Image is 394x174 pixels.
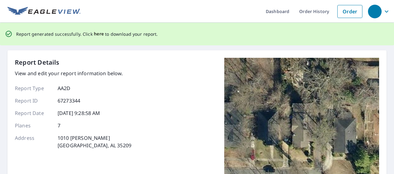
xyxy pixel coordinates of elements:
[15,70,131,77] p: View and edit your report information below.
[58,85,71,92] p: AA2D
[15,134,52,149] p: Address
[15,58,59,67] p: Report Details
[15,97,52,104] p: Report ID
[94,30,104,38] button: here
[16,30,158,38] p: Report generated successfully. Click to download your report.
[337,5,362,18] a: Order
[58,109,100,117] p: [DATE] 9:28:58 AM
[7,7,81,16] img: EV Logo
[58,134,131,149] p: 1010 [PERSON_NAME] [GEOGRAPHIC_DATA], AL 35209
[15,85,52,92] p: Report Type
[58,97,80,104] p: 67273344
[15,122,52,129] p: Planes
[15,109,52,117] p: Report Date
[58,122,60,129] p: 7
